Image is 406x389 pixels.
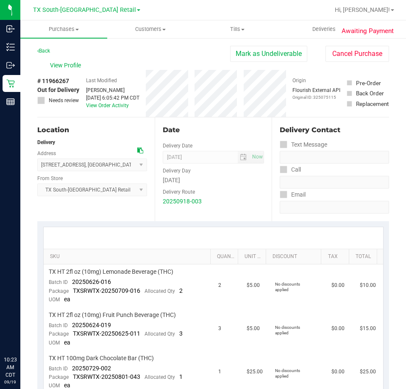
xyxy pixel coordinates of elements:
[37,175,63,182] label: From Store
[37,150,56,157] label: Address
[33,6,136,14] span: TX South-[GEOGRAPHIC_DATA] Retail
[72,322,111,328] span: 20250624-019
[20,25,107,33] span: Purchases
[218,368,221,376] span: 1
[275,282,300,292] span: No discounts applied
[247,368,263,376] span: $25.00
[6,97,15,106] inline-svg: Reports
[247,325,260,333] span: $5.00
[301,25,347,33] span: Deliveries
[73,373,140,380] span: TXSRWTX-20250801-043
[145,331,175,337] span: Allocated Qty
[247,281,260,289] span: $5.00
[49,268,173,276] span: TX HT 2fl oz (10mg) Lemonade Beverage (THC)
[49,297,60,303] span: UOM
[86,103,129,108] a: View Order Activity
[49,322,68,328] span: Batch ID
[37,77,69,86] span: # 11966267
[218,325,221,333] span: 3
[37,86,79,94] span: Out for Delivery
[331,281,345,289] span: $0.00
[280,151,389,164] input: Format: (999) 999-9999
[108,25,194,33] span: Customers
[163,198,202,205] a: 20250918-003
[217,253,235,260] a: Quantity
[163,188,195,196] label: Delivery Route
[49,331,69,337] span: Package
[72,365,111,372] span: 20250729-002
[292,94,340,100] p: Original ID: 325075115
[275,325,300,335] span: No discounts applied
[280,164,301,176] label: Call
[37,125,147,135] div: Location
[64,382,70,389] span: ea
[292,86,340,100] div: Flourish External API
[107,20,194,38] a: Customers
[145,288,175,294] span: Allocated Qty
[281,20,367,38] a: Deliveries
[342,26,394,36] span: Awaiting Payment
[331,325,345,333] span: $0.00
[280,189,306,201] label: Email
[179,330,183,337] span: 3
[86,86,139,94] div: [PERSON_NAME]
[163,167,191,175] label: Delivery Day
[137,146,143,155] div: Copy address to clipboard
[292,77,306,84] label: Origin
[218,281,221,289] span: 2
[49,383,60,389] span: UOM
[275,368,300,378] span: No discounts applied
[356,89,384,97] div: Back Order
[86,77,117,84] label: Last Modified
[145,374,175,380] span: Allocated Qty
[194,20,281,38] a: Tills
[179,373,183,380] span: 1
[360,281,376,289] span: $10.00
[86,94,139,102] div: [DATE] 6:05:42 PM CDT
[49,374,69,380] span: Package
[163,142,192,150] label: Delivery Date
[49,340,60,346] span: UOM
[356,100,389,108] div: Replacement
[280,125,389,135] div: Delivery Contact
[49,354,154,362] span: TX HT 100mg Dark Chocolate Bar (THC)
[331,368,345,376] span: $0.00
[280,139,327,151] label: Text Message
[72,278,111,285] span: 20250626-016
[73,330,140,337] span: TXSRWTX-20250625-011
[6,43,15,51] inline-svg: Inventory
[64,339,70,346] span: ea
[49,288,69,294] span: Package
[6,25,15,33] inline-svg: Inbound
[356,79,381,87] div: Pre-Order
[4,379,17,385] p: 09/19
[360,368,376,376] span: $25.00
[245,253,262,260] a: Unit Price
[49,97,79,104] span: Needs review
[335,6,390,13] span: Hi, [PERSON_NAME]!
[163,125,264,135] div: Date
[6,61,15,69] inline-svg: Outbound
[50,253,207,260] a: SKU
[163,176,264,185] div: [DATE]
[73,287,140,294] span: TXSRWTX-20250709-016
[49,279,68,285] span: Batch ID
[360,325,376,333] span: $15.00
[20,20,107,38] a: Purchases
[37,48,50,54] a: Back
[49,366,68,372] span: Batch ID
[179,287,183,294] span: 2
[280,176,389,189] input: Format: (999) 999-9999
[273,253,318,260] a: Discount
[49,311,176,319] span: TX HT 2fl oz (10mg) Fruit Punch Beverage (THC)
[50,61,84,70] span: View Profile
[4,356,17,379] p: 10:23 AM CDT
[356,253,373,260] a: Total
[195,25,281,33] span: Tills
[6,79,15,88] inline-svg: Retail
[328,253,346,260] a: Tax
[64,296,70,303] span: ea
[230,46,307,62] button: Mark as Undeliverable
[37,139,55,145] strong: Delivery
[325,46,389,62] button: Cancel Purchase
